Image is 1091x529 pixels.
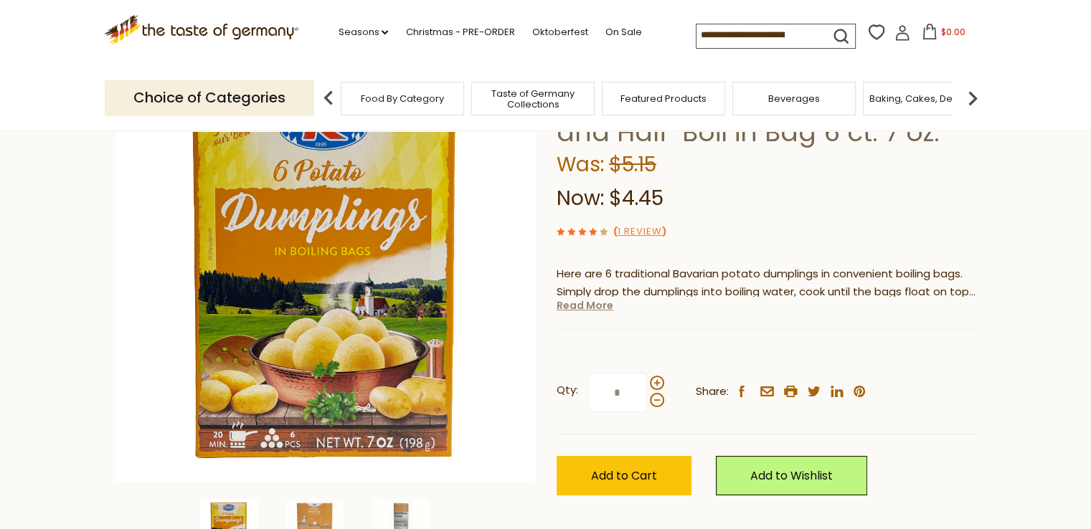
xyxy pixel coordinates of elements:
[338,24,388,40] a: Seasons
[869,93,981,104] a: Baking, Cakes, Desserts
[588,373,647,412] input: Qty:
[620,93,707,104] a: Featured Products
[557,298,613,313] a: Read More
[557,151,604,178] label: Was:
[557,265,976,301] p: Here are 6 traditional Bavarian potato dumplings in convenient boiling bags. Simply drop the dump...
[696,383,729,401] span: Share:
[913,24,974,45] button: $0.00
[557,184,604,212] label: Now:
[613,224,666,238] span: ( )
[557,456,691,495] button: Add to Cart
[618,224,662,239] a: 1 Review
[314,84,343,113] img: previous arrow
[476,88,590,110] a: Taste of Germany Collections
[609,151,656,178] span: $5.15
[105,80,314,115] p: Choice of Categories
[405,24,514,40] a: Christmas - PRE-ORDER
[557,84,976,148] h1: Dr. Knoll Potato Dumplings "Half and Half" Boil in Bag 6 ct. 7 oz.
[557,381,578,399] strong: Qty:
[605,24,641,40] a: On Sale
[532,24,587,40] a: Oktoberfest
[609,184,663,212] span: $4.45
[361,93,444,104] a: Food By Category
[115,63,535,482] img: Dr. Knoll Potato Dumplings "Half and Half" Boil in Bag
[940,26,965,38] span: $0.00
[958,84,987,113] img: next arrow
[591,467,657,484] span: Add to Cart
[716,456,867,495] a: Add to Wishlist
[768,93,820,104] a: Beverages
